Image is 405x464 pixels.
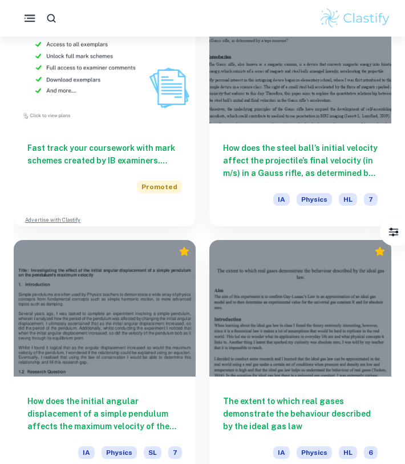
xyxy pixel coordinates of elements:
div: Premium [179,246,190,257]
h6: The extent to which real gases demonstrate the behaviour described by the ideal gas law [223,395,378,433]
span: Physics [102,446,137,459]
span: IA [273,193,290,206]
span: Promoted [137,181,182,193]
span: IA [273,446,290,459]
a: Advertise with Clastify [25,216,80,224]
span: IA [78,446,95,459]
span: 7 [168,446,182,459]
div: Premium [374,246,386,257]
span: 6 [364,446,378,459]
h6: How does the steel ball’s initial velocity affect the projectile’s final velocity (in m/s) in a G... [223,142,378,179]
span: HL [339,193,357,206]
span: Physics [297,193,332,206]
span: HL [339,446,357,459]
img: Clastify logo [319,7,391,30]
span: SL [144,446,161,459]
button: Filter [382,221,405,243]
h6: How does the initial angular displacement of a simple pendulum affects the maximum velocity of th... [27,395,182,433]
h6: Fast track your coursework with mark schemes created by IB examiners. Upgrade now [27,142,182,167]
span: 7 [364,193,378,206]
span: Physics [297,446,332,459]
